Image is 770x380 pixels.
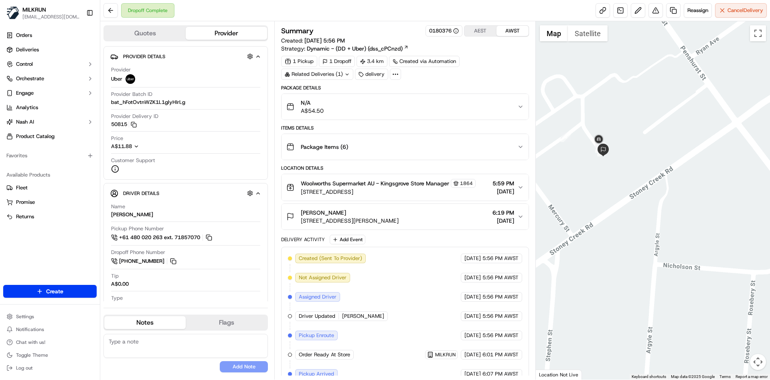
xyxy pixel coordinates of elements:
[111,272,119,280] span: Tip
[16,326,44,333] span: Notifications
[3,350,97,361] button: Toggle Theme
[568,25,608,41] button: Show satellite imagery
[16,32,32,39] span: Orders
[46,287,63,295] span: Create
[464,293,481,301] span: [DATE]
[357,56,387,67] div: 3.4 km
[482,351,519,358] span: 6:01 PM AWST
[281,45,409,53] div: Strategy:
[16,89,34,97] span: Engage
[119,258,164,265] span: [PHONE_NUMBER]
[110,187,261,200] button: Driver Details
[301,179,449,187] span: Woolworths Supermarket AU - Kingsgrove Store Manager
[281,236,325,243] div: Delivery Activity
[536,370,582,380] div: Location Not Live
[671,374,715,379] span: Map data ©2025 Google
[3,324,97,335] button: Notifications
[111,257,178,266] a: [PHONE_NUMBER]
[307,45,409,53] a: Dynamic - (DD + Uber) (dss_cPCnzd)
[126,74,135,84] img: uber-new-logo.jpeg
[281,37,345,45] span: Created:
[16,118,34,126] span: Nash AI
[16,133,55,140] span: Product Catalog
[632,374,666,380] button: Keyboard shortcuts
[301,107,324,115] span: A$54.50
[123,190,159,197] span: Driver Details
[123,53,165,60] span: Provider Details
[111,143,182,150] button: A$11.88
[719,374,731,379] a: Terms (opens in new tab)
[561,132,571,142] div: 8
[282,134,528,160] button: Package Items (6)
[3,149,97,162] div: Favorites
[492,187,514,195] span: [DATE]
[111,91,152,98] span: Provider Batch ID
[301,217,399,225] span: [STREET_ADDRESS][PERSON_NAME]
[111,295,123,302] span: Type
[111,157,155,164] span: Customer Support
[482,370,519,378] span: 6:07 PM AWST
[22,6,46,14] button: MILKRUN
[111,113,158,120] span: Provider Delivery ID
[110,50,261,63] button: Provider Details
[464,255,481,262] span: [DATE]
[281,27,314,35] h3: Summary
[301,188,476,196] span: [STREET_ADDRESS]
[16,61,33,68] span: Control
[482,293,519,301] span: 5:56 PM AWST
[111,233,213,242] a: +61 480 020 263 ext. 71857070
[281,125,529,131] div: Items Details
[435,352,456,358] span: MILKRUN
[16,104,38,111] span: Analytics
[281,56,317,67] div: 1 Pickup
[104,27,186,40] button: Quotes
[111,121,137,128] button: 50815
[3,101,97,114] a: Analytics
[22,14,80,20] button: [EMAIL_ADDRESS][DOMAIN_NAME]
[492,217,514,225] span: [DATE]
[492,209,514,217] span: 6:19 PM
[111,203,125,210] span: Name
[482,313,519,320] span: 5:56 PM AWST
[687,7,708,14] span: Reassign
[111,75,122,83] span: Uber
[3,311,97,322] button: Settings
[16,46,39,53] span: Deliveries
[330,235,365,244] button: Add Event
[111,225,164,232] span: Pickup Phone Number
[464,274,481,281] span: [DATE]
[304,37,345,44] span: [DATE] 5:56 PM
[16,365,32,371] span: Log out
[482,274,519,281] span: 5:56 PM AWST
[464,370,481,378] span: [DATE]
[301,143,348,151] span: Package Items ( 6 )
[3,3,83,22] button: MILKRUNMILKRUN[EMAIL_ADDRESS][DOMAIN_NAME]
[16,199,35,206] span: Promise
[3,285,97,298] button: Create
[496,26,529,36] button: AWST
[281,165,529,171] div: Location Details
[464,26,496,36] button: AEST
[16,75,44,82] span: Orchestrate
[281,85,529,91] div: Package Details
[299,255,362,262] span: Created (Sent To Provider)
[282,204,528,230] button: [PERSON_NAME][STREET_ADDRESS][PERSON_NAME]6:19 PM[DATE]
[282,94,528,120] button: N/AA$54.50
[6,184,93,191] a: Fleet
[319,56,355,67] div: 1 Dropoff
[111,211,153,218] div: [PERSON_NAME]
[492,179,514,187] span: 5:59 PM
[3,58,97,71] button: Control
[3,87,97,100] button: Engage
[684,3,712,18] button: Reassign
[301,99,324,107] span: N/A
[429,27,459,35] button: 0180376
[3,362,97,374] button: Log out
[3,196,97,209] button: Promise
[186,27,267,40] button: Provider
[538,369,564,380] a: Open this area in Google Maps (opens a new window)
[389,56,460,67] a: Created via Automation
